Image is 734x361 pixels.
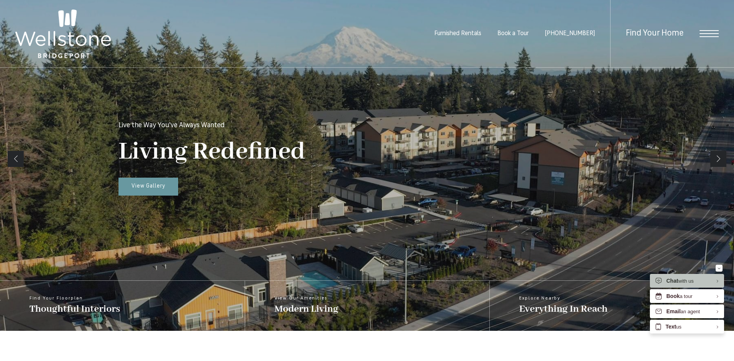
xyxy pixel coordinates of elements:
span: Thoughtful Interiors [29,303,120,316]
span: Everything In Reach [519,303,607,316]
a: View Gallery [119,178,178,196]
a: Find Your Home [626,29,684,38]
p: Live the Way You've Always Wanted [119,122,225,129]
a: Previous [8,151,24,167]
a: Furnished Rentals [434,31,481,37]
button: Open Menu [700,30,719,37]
span: Modern Living [274,303,338,316]
a: Explore Nearby [489,281,734,331]
a: View Our Amenities [245,281,489,331]
a: Book a Tour [497,31,529,37]
span: View Our Amenities [274,296,338,301]
span: [PHONE_NUMBER] [545,31,595,37]
p: Living Redefined [119,137,305,167]
a: Call Us at (253) 642-8681 [545,31,595,37]
span: Find Your Floorplan [29,296,120,301]
span: View Gallery [132,183,166,189]
span: Explore Nearby [519,296,607,301]
img: Wellstone [15,10,111,58]
a: Next [710,151,726,167]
